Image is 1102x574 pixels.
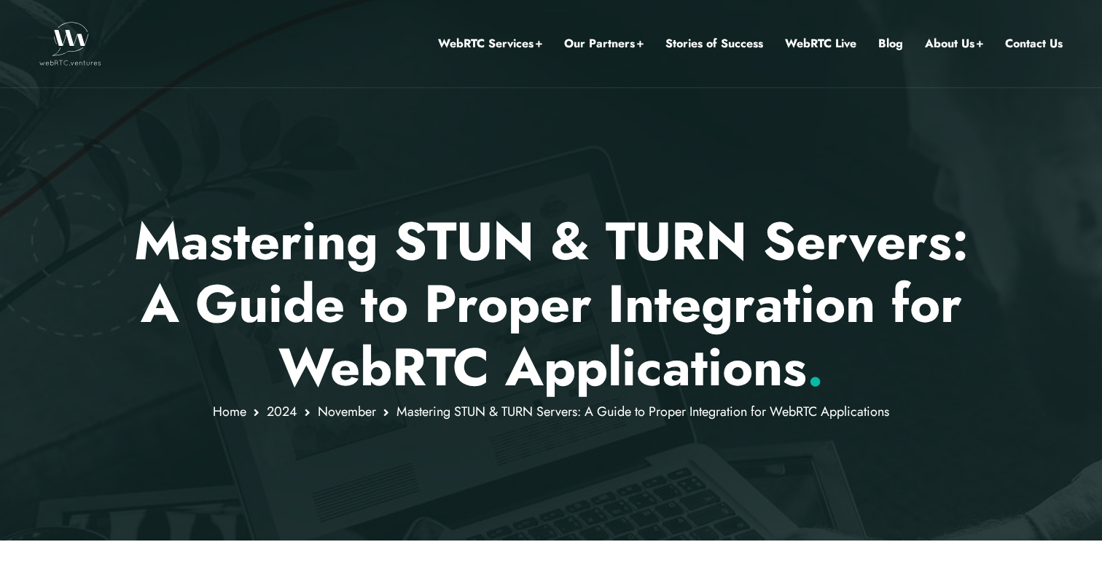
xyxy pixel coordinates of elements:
[267,402,297,421] a: 2024
[396,402,889,421] span: Mastering STUN & TURN Servers: A Guide to Proper Integration for WebRTC Applications
[1005,34,1063,53] a: Contact Us
[564,34,644,53] a: Our Partners
[665,34,763,53] a: Stories of Success
[807,329,824,405] span: .
[438,34,542,53] a: WebRTC Services
[213,402,246,421] a: Home
[318,402,376,421] a: November
[878,34,903,53] a: Blog
[785,34,856,53] a: WebRTC Live
[125,210,978,398] p: Mastering STUN & TURN Servers: A Guide to Proper Integration for WebRTC Applications
[39,22,101,66] img: WebRTC.ventures
[925,34,983,53] a: About Us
